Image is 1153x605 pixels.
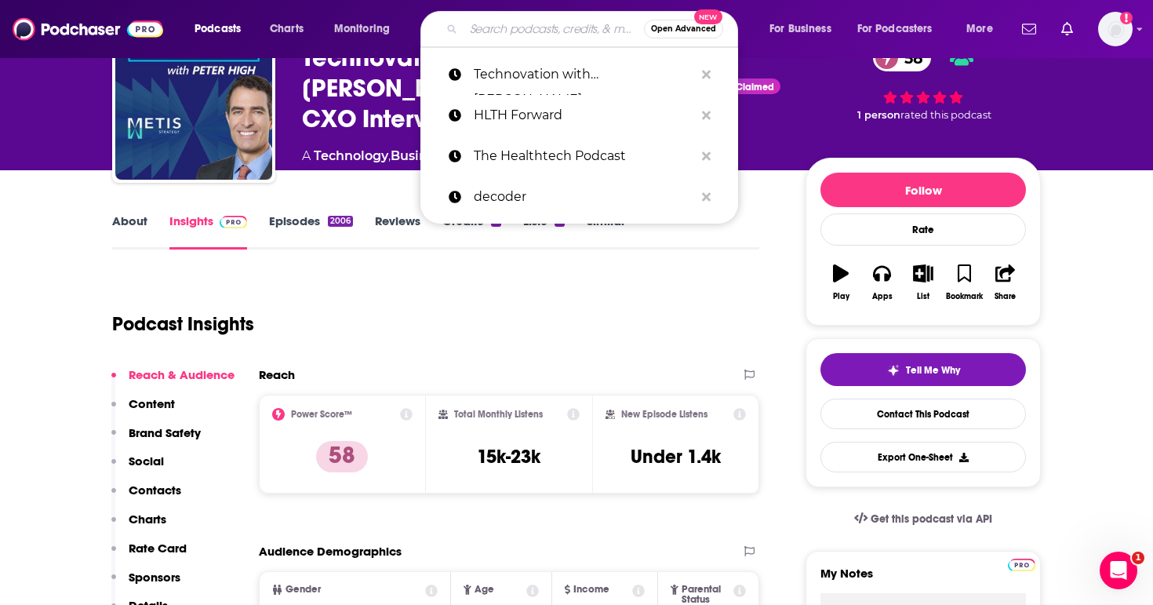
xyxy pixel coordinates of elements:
[906,364,960,377] span: Tell Me Why
[523,213,565,250] a: Lists4
[682,585,731,605] span: Parental Status
[129,483,181,497] p: Contacts
[1098,12,1133,46] button: Show profile menu
[184,16,261,42] button: open menu
[129,396,175,411] p: Content
[323,16,410,42] button: open menu
[833,292,849,301] div: Play
[477,445,540,468] h3: 15k-23k
[861,254,902,311] button: Apps
[995,292,1016,301] div: Share
[1008,559,1035,571] img: Podchaser Pro
[887,364,900,377] img: tell me why sparkle
[1016,16,1042,42] a: Show notifications dropdown
[314,148,388,163] a: Technology
[435,11,753,47] div: Search podcasts, credits, & more...
[985,254,1026,311] button: Share
[111,425,201,454] button: Brand Safety
[903,254,944,311] button: List
[621,409,707,420] h2: New Episode Listens
[474,177,694,217] p: decoder
[115,23,272,180] img: Technovation with Peter High (CIO, CTO, CDO, CXO Interviews)
[644,20,723,38] button: Open AdvancedNew
[420,136,738,177] a: The Healthtech Podcast
[464,16,644,42] input: Search podcasts, credits, & more...
[259,544,402,559] h2: Audience Demographics
[111,367,235,396] button: Reach & Audience
[259,367,295,382] h2: Reach
[112,213,147,250] a: About
[847,16,955,42] button: open menu
[111,483,181,512] button: Contacts
[391,148,448,163] a: Business
[111,570,180,599] button: Sponsors
[820,442,1026,472] button: Export One-Sheet
[302,147,610,166] div: A podcast
[806,27,1041,137] div: 58 1 personrated this podcast
[13,14,163,44] img: Podchaser - Follow, Share and Rate Podcasts
[474,54,694,95] p: Technovation with Peter High
[820,399,1026,429] a: Contact This Podcast
[1098,12,1133,46] span: Logged in as Simran12080
[651,25,716,33] span: Open Advanced
[857,109,900,121] span: 1 person
[857,18,933,40] span: For Podcasters
[872,292,893,301] div: Apps
[286,585,321,595] span: Gender
[328,216,353,227] div: 2006
[1100,552,1137,589] iframe: Intercom live chat
[474,95,694,136] p: HLTH Forward
[736,83,774,91] span: Claimed
[758,16,851,42] button: open menu
[955,16,1013,42] button: open menu
[195,18,241,40] span: Podcasts
[944,254,984,311] button: Bookmark
[291,409,352,420] h2: Power Score™
[220,216,247,228] img: Podchaser Pro
[475,585,494,595] span: Age
[129,425,201,440] p: Brand Safety
[1132,552,1144,564] span: 1
[420,95,738,136] a: HLTH Forward
[269,213,353,250] a: Episodes2006
[420,177,738,217] a: decoder
[946,292,983,301] div: Bookmark
[442,213,500,250] a: Credits9
[587,213,625,250] a: Similar
[1055,16,1079,42] a: Show notifications dropdown
[334,18,390,40] span: Monitoring
[260,16,313,42] a: Charts
[129,512,166,527] p: Charts
[871,512,992,526] span: Get this podcast via API
[388,148,391,163] span: ,
[420,54,738,95] a: Technovation with [PERSON_NAME]
[900,109,991,121] span: rated this podcast
[820,213,1026,246] div: Rate
[820,566,1026,593] label: My Notes
[966,18,993,40] span: More
[375,213,420,250] a: Reviews
[694,9,722,24] span: New
[820,254,861,311] button: Play
[842,500,1005,538] a: Get this podcast via API
[454,409,543,420] h2: Total Monthly Listens
[112,312,254,336] h1: Podcast Insights
[631,445,721,468] h3: Under 1.4k
[820,173,1026,207] button: Follow
[316,441,368,472] p: 58
[769,18,831,40] span: For Business
[1098,12,1133,46] img: User Profile
[1008,556,1035,571] a: Pro website
[129,570,180,585] p: Sponsors
[129,367,235,382] p: Reach & Audience
[820,353,1026,386] button: tell me why sparkleTell Me Why
[270,18,304,40] span: Charts
[111,396,175,425] button: Content
[917,292,929,301] div: List
[474,136,694,177] p: The Healthtech Podcast
[111,512,166,541] button: Charts
[573,585,609,595] span: Income
[129,454,164,468] p: Social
